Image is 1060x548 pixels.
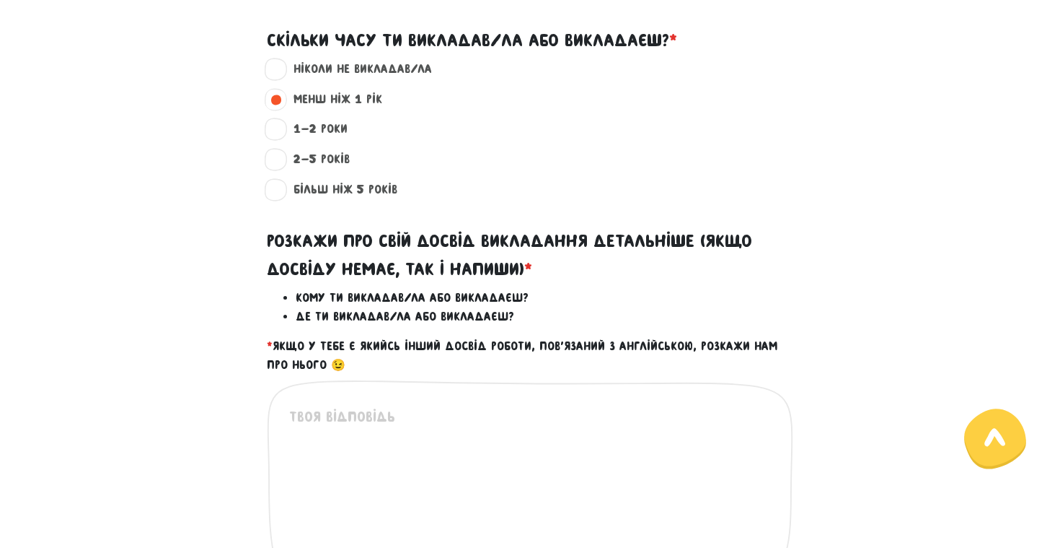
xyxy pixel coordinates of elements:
[267,27,677,54] label: Скільки часу ти викладав/ла або викладаєш?
[281,90,382,109] label: менш ніж 1 рік
[267,227,793,283] label: Розкажи про свій досвід викладання детальніше (якщо досвіду немає, так і напиши)
[281,181,397,199] label: більш ніж 5 років
[281,150,350,169] label: 2-5 років
[296,289,793,308] li: Кому ти викладав/ла або викладаєш?
[281,120,348,139] label: 1-2 роки
[267,210,793,374] div: Якщо у тебе є якийсь інший досвід роботи, пов'язаний з англійською, розкажи нам про нього 😉
[296,308,793,326] li: Де ти викладав/ла або викладаєш?
[281,60,432,79] label: ніколи не викладав/ла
